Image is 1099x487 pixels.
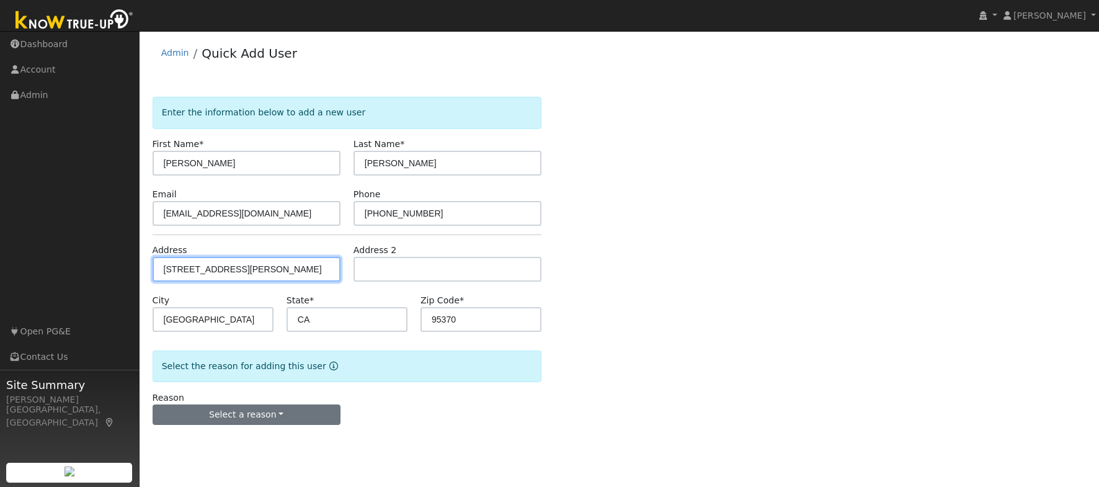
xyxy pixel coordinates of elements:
div: [PERSON_NAME] [6,393,133,406]
img: retrieve [65,467,74,476]
label: City [153,294,170,307]
label: Email [153,188,177,201]
span: [PERSON_NAME] [1013,11,1086,20]
label: Address 2 [354,244,397,257]
label: Reason [153,391,184,404]
label: First Name [153,138,204,151]
label: Address [153,244,187,257]
div: Enter the information below to add a new user [153,97,541,128]
label: Last Name [354,138,404,151]
a: Admin [161,48,189,58]
a: Reason for new user [326,361,338,371]
label: Zip Code [420,294,464,307]
span: Required [309,295,314,305]
span: Required [199,139,203,149]
div: [GEOGRAPHIC_DATA], [GEOGRAPHIC_DATA] [6,403,133,429]
label: State [287,294,314,307]
button: Select a reason [153,404,340,426]
img: Know True-Up [9,7,140,35]
a: Map [104,418,115,427]
span: Required [460,295,464,305]
span: Required [400,139,404,149]
a: Quick Add User [202,46,297,61]
label: Phone [354,188,381,201]
span: Site Summary [6,377,133,393]
div: Select the reason for adding this user [153,351,541,382]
